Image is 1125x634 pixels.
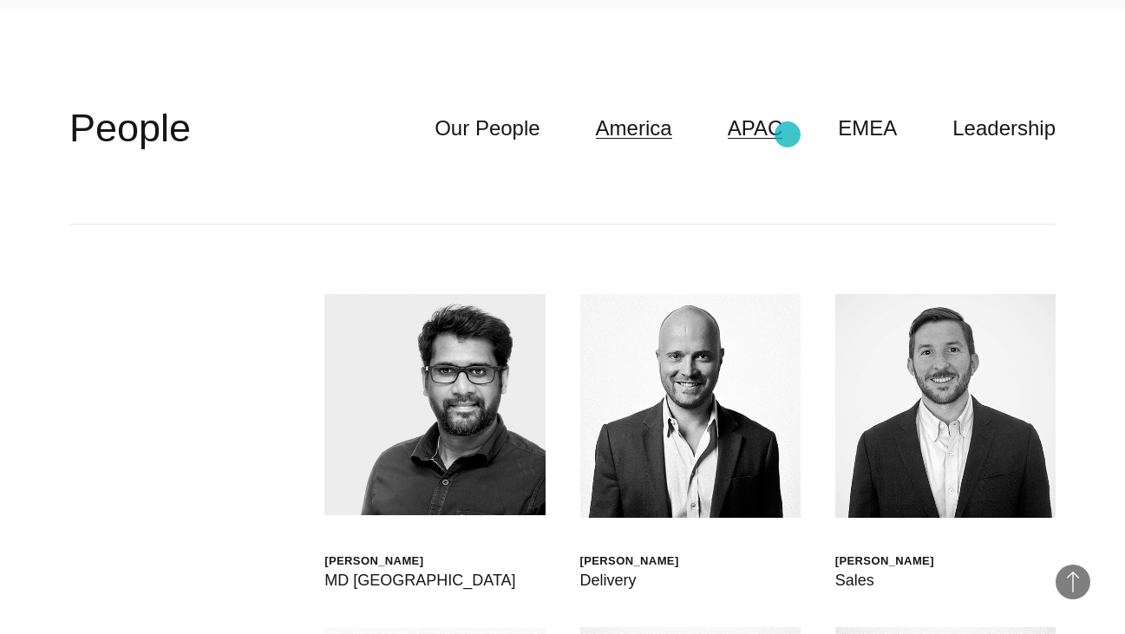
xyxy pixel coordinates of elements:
[952,112,1056,145] a: Leadership
[835,568,934,592] div: Sales
[324,294,545,514] img: Sathish Elumalai
[835,553,934,568] div: [PERSON_NAME]
[324,568,515,592] div: MD [GEOGRAPHIC_DATA]
[69,102,191,154] h2: People
[728,112,783,145] a: APAC
[1056,565,1090,599] button: Back to Top
[596,112,672,145] a: America
[838,112,897,145] a: EMEA
[324,553,515,568] div: [PERSON_NAME]
[835,294,1056,518] img: Matthew Schaefer
[580,294,801,518] img: Nick Piper
[435,112,540,145] a: Our People
[580,568,679,592] div: Delivery
[580,553,679,568] div: [PERSON_NAME]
